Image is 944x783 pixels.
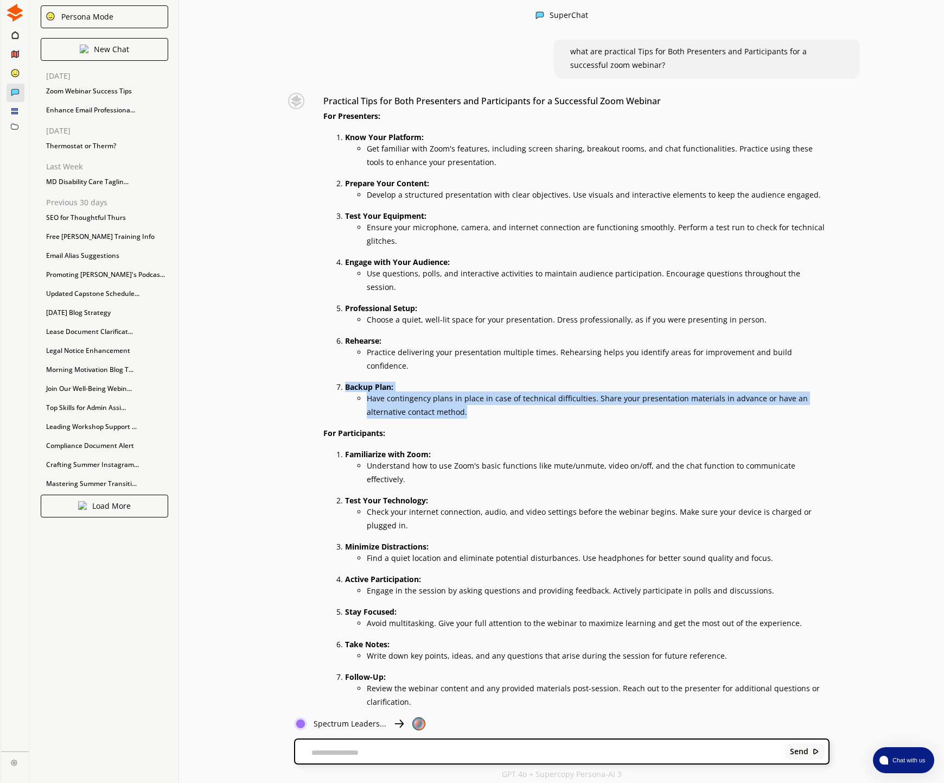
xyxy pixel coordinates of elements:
p: Previous 30 days [46,198,168,207]
p: GPT 4o + Supercopy Persona-AI 3 [502,770,622,779]
p: Load More [92,502,131,510]
div: Enhance Email Professiona... [41,102,168,118]
li: Choose a quiet, well-lit space for your presentation. Dress professionally, as if you were presen... [367,313,829,326]
div: Zoom Webinar Success Tips [41,83,168,99]
li: Use questions, polls, and interactive activities to maintain audience participation. Encourage qu... [367,267,829,294]
li: Review the webinar content and any provided materials post-session. Reach out to the presenter fo... [367,681,829,709]
img: Close [294,717,307,730]
li: Get familiar with Zoom's features, including screen sharing, breakout rooms, and chat functionali... [367,142,829,169]
strong: Backup Plan: [345,382,393,392]
span: what are practical Tips for Both Presenters and Participants for a successful zoom webinar? [570,46,807,70]
img: Close [274,93,318,109]
p: Last Week [46,162,168,171]
div: Join Our Well-Being Webin... [41,381,168,397]
li: Write down key points, ideas, and any questions that arise during the session for future reference. [367,649,829,662]
li: Have contingency plans in place in case of technical difficulties. Share your presentation materi... [367,391,829,419]
strong: Prepare Your Content: [345,178,429,188]
strong: Stay Focused: [345,607,397,617]
img: Close [393,717,406,730]
li: Understand how to use Zoom's basic functions like mute/unmute, video on/off, and the chat functio... [367,459,829,486]
div: Top Skills for Admin Assi... [41,400,168,416]
div: Email Alias Suggestions [41,248,168,264]
li: Ensure your microphone, camera, and internet connection are functioning smoothly. Perform a test ... [367,220,829,248]
button: atlas-launcher [873,747,934,773]
strong: Test Your Technology: [345,495,428,506]
div: SEO for Thoughtful Thurs [41,210,168,226]
div: Compliance Document Alert [41,438,168,454]
h4: For Participants: [323,426,829,440]
div: Morning Motivation Blog T... [41,362,168,378]
div: Legal Notice Enhancement [41,343,168,359]
strong: Know Your Platform: [345,132,424,142]
p: [DATE] [46,127,168,135]
li: Find a quiet location and eliminate potential disturbances. Use headphones for better sound quali... [367,551,829,565]
strong: Test Your Equipment: [345,211,426,221]
div: MD Disability Care Taglin... [41,174,168,190]
div: [DATE] Blog Strategy [41,305,168,321]
img: Close [11,759,17,766]
li: Check your internet connection, audio, and video settings before the webinar begins. Make sure yo... [367,505,829,532]
li: Avoid multitasking. Give your full attention to the webinar to maximize learning and get the most... [367,616,829,630]
img: Close [46,11,55,21]
strong: Engage with Your Audience: [345,257,450,267]
h3: Practical Tips for Both Presenters and Participants for a Successful Zoom Webinar [323,93,829,109]
strong: Take Notes: [345,639,390,649]
div: Promoting [PERSON_NAME]'s Podcas... [41,267,168,283]
div: Lease Document Clarificat... [41,324,168,340]
img: Close [535,11,544,20]
strong: Familiarize with Zoom: [345,449,431,459]
strong: Professional Setup: [345,303,417,313]
div: Persona Mode [58,12,113,21]
li: Develop a structured presentation with clear objectives. Use visuals and interactive elements to ... [367,188,829,201]
p: [DATE] [46,72,168,80]
div: SuperChat [550,11,588,21]
a: Close [1,752,29,771]
img: Close [6,4,24,22]
p: New Chat [94,45,129,54]
img: Close [412,717,425,730]
div: Crafting Summer Instagram... [41,457,168,473]
li: Engage in the session by asking questions and providing feedback. Actively participate in polls a... [367,584,829,597]
strong: Active Participation: [345,574,421,584]
div: Thermostat or Therm? [41,138,168,154]
strong: Minimize Distractions: [345,541,429,552]
img: Close [78,501,87,510]
b: Send [790,747,808,756]
img: Close [80,45,88,53]
div: Updated Capstone Schedule... [41,286,168,302]
div: Free [PERSON_NAME] Training Info [41,229,168,245]
div: Leading Workshop Support ... [41,419,168,435]
div: Mastering Summer Transiti... [41,476,168,492]
p: Spectrum Leaders... [314,719,386,728]
li: Practice delivering your presentation multiple times. Rehearsing helps you identify areas for imp... [367,345,829,372]
strong: Follow-Up: [345,672,386,682]
h4: For Presenters: [323,109,829,123]
img: Close [812,748,820,755]
strong: Rehearse: [345,336,381,346]
span: Chat with us [888,756,928,765]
